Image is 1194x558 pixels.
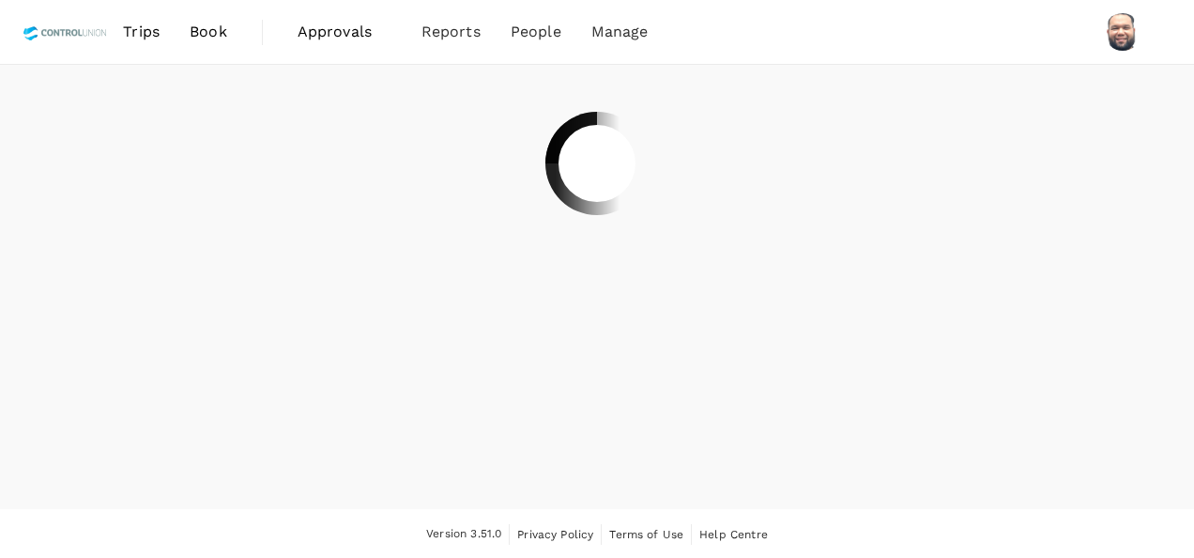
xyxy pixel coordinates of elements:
[190,21,227,43] span: Book
[426,525,501,544] span: Version 3.51.0
[517,528,593,541] span: Privacy Policy
[123,21,160,43] span: Trips
[421,21,481,43] span: Reports
[699,528,768,541] span: Help Centre
[298,21,391,43] span: Approvals
[591,21,649,43] span: Manage
[511,21,561,43] span: People
[609,524,683,545] a: Terms of Use
[699,524,768,545] a: Help Centre
[517,524,593,545] a: Privacy Policy
[1104,13,1141,51] img: Muhammad Hariz Bin Abdul Rahman
[609,528,683,541] span: Terms of Use
[23,11,108,53] img: Control Union Malaysia Sdn. Bhd.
